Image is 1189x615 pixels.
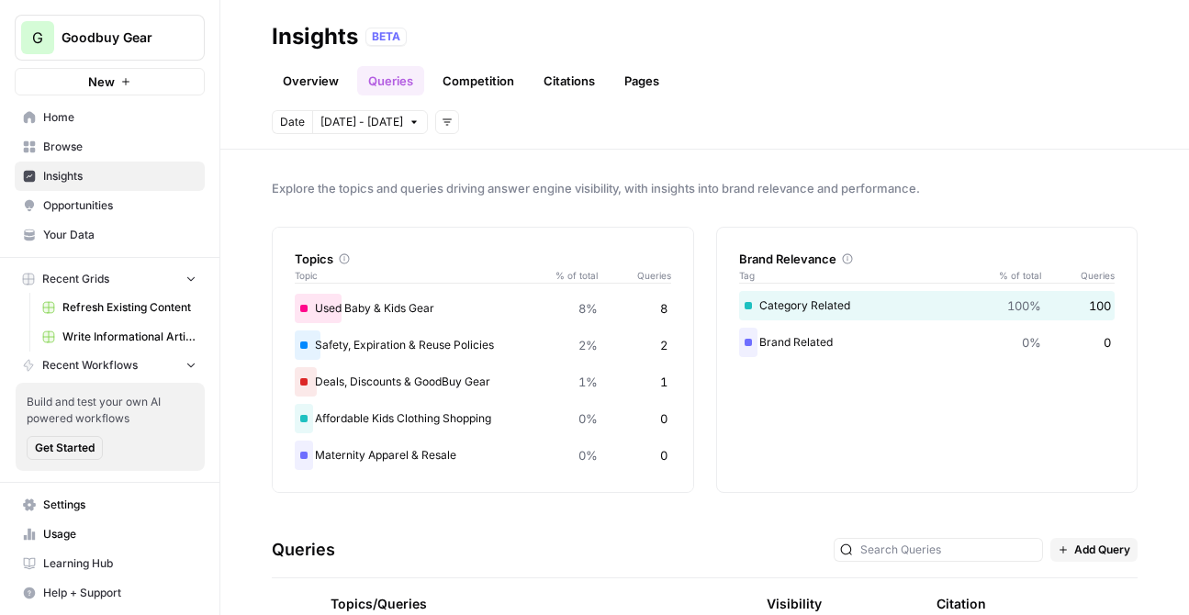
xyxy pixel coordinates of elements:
[1089,296,1111,315] span: 100
[272,537,335,563] h3: Queries
[43,555,196,572] span: Learning Hub
[295,367,671,397] div: Deals, Discounts & GoodBuy Gear
[295,294,671,323] div: Used Baby & Kids Gear
[739,268,987,283] span: Tag
[43,139,196,155] span: Browse
[1104,333,1111,352] span: 0
[42,357,138,374] span: Recent Workflows
[27,436,103,460] button: Get Started
[660,336,667,354] span: 2
[43,526,196,542] span: Usage
[43,497,196,513] span: Settings
[986,268,1041,283] span: % of total
[15,490,205,520] a: Settings
[62,329,196,345] span: Write Informational Article
[1007,296,1041,315] span: 100%
[320,114,403,130] span: [DATE] - [DATE]
[295,330,671,360] div: Safety, Expiration & Reuse Policies
[432,66,525,95] a: Competition
[578,373,598,391] span: 1%
[280,114,305,130] span: Date
[15,68,205,95] button: New
[357,66,424,95] a: Queries
[860,541,1037,559] input: Search Queries
[598,268,671,283] span: Queries
[88,73,115,91] span: New
[739,291,1116,320] div: Category Related
[15,220,205,250] a: Your Data
[1041,268,1115,283] span: Queries
[15,132,205,162] a: Browse
[295,268,543,283] span: Topic
[660,373,667,391] span: 1
[578,336,598,354] span: 2%
[578,446,598,464] span: 0%
[660,409,667,428] span: 0
[312,110,428,134] button: [DATE] - [DATE]
[1022,333,1041,352] span: 0%
[15,549,205,578] a: Learning Hub
[62,299,196,316] span: Refresh Existing Content
[15,520,205,549] a: Usage
[35,440,95,456] span: Get Started
[62,28,173,47] span: Goodbuy Gear
[295,404,671,433] div: Affordable Kids Clothing Shopping
[42,271,109,287] span: Recent Grids
[43,197,196,214] span: Opportunities
[43,227,196,243] span: Your Data
[578,409,598,428] span: 0%
[15,15,205,61] button: Workspace: Goodbuy Gear
[365,28,407,46] div: BETA
[660,299,667,318] span: 8
[739,328,1116,357] div: Brand Related
[272,66,350,95] a: Overview
[15,265,205,293] button: Recent Grids
[32,27,43,49] span: G
[272,179,1138,197] span: Explore the topics and queries driving answer engine visibility, with insights into brand relevan...
[27,394,194,427] span: Build and test your own AI powered workflows
[272,22,358,51] div: Insights
[15,191,205,220] a: Opportunities
[34,322,205,352] a: Write Informational Article
[43,585,196,601] span: Help + Support
[1050,538,1138,562] button: Add Query
[295,250,671,268] div: Topics
[43,168,196,184] span: Insights
[578,299,598,318] span: 8%
[15,352,205,379] button: Recent Workflows
[767,595,822,613] div: Visibility
[34,293,205,322] a: Refresh Existing Content
[295,441,671,470] div: Maternity Apparel & Resale
[15,162,205,191] a: Insights
[15,103,205,132] a: Home
[15,578,205,608] button: Help + Support
[1074,542,1130,558] span: Add Query
[543,268,598,283] span: % of total
[739,250,1116,268] div: Brand Relevance
[533,66,606,95] a: Citations
[613,66,670,95] a: Pages
[43,109,196,126] span: Home
[660,446,667,464] span: 0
